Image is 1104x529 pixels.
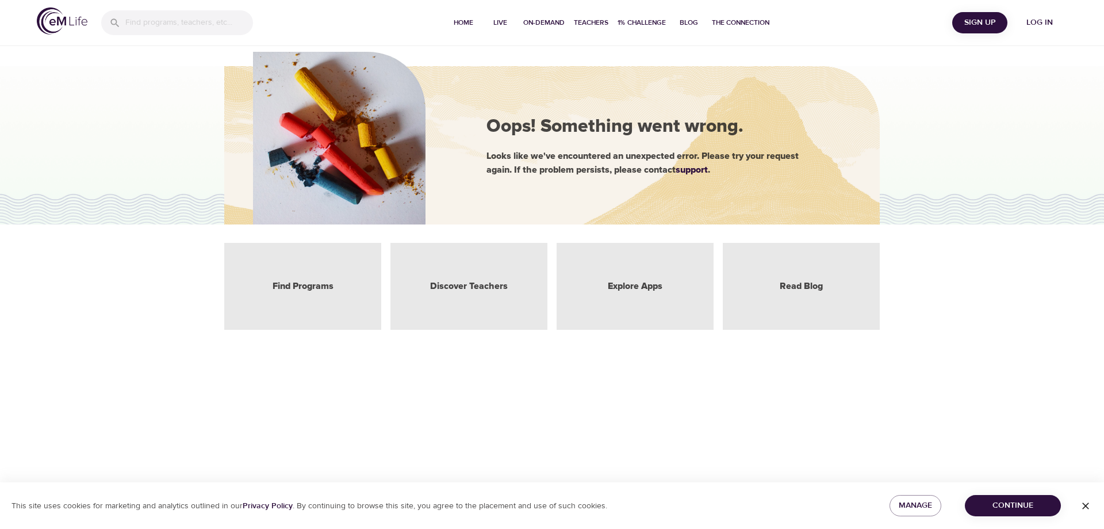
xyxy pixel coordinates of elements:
span: Home [450,17,477,29]
a: Discover Teachers [430,280,508,293]
a: Read Blog [780,280,823,293]
span: The Connection [712,17,769,29]
span: Continue [974,498,1052,513]
span: Manage [899,498,932,513]
span: Teachers [574,17,608,29]
span: Sign Up [957,16,1003,30]
button: Log in [1012,12,1067,33]
span: Log in [1017,16,1063,30]
span: Live [486,17,514,29]
div: Looks like we've encountered an unexpected error. Please try your request again. If the problem p... [486,149,843,177]
button: Continue [965,495,1061,516]
button: Sign Up [952,12,1007,33]
a: Find Programs [273,280,333,293]
a: support [676,165,708,174]
span: 1% Challenge [618,17,666,29]
span: On-Demand [523,17,565,29]
img: logo [37,7,87,35]
input: Find programs, teachers, etc... [125,10,253,35]
button: Manage [890,495,941,516]
a: Explore Apps [608,280,662,293]
a: Privacy Policy [243,501,293,511]
img: hero [253,52,425,224]
div: Oops! Something went wrong. [486,114,843,140]
span: Blog [675,17,703,29]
